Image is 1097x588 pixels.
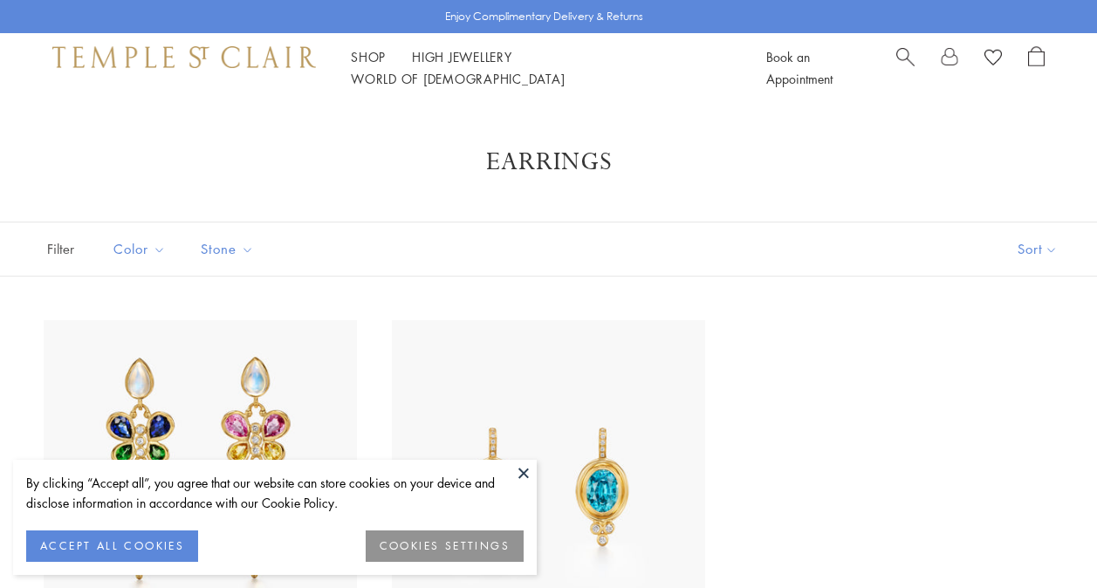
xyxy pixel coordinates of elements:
button: COOKIES SETTINGS [366,530,524,562]
div: By clicking “Accept all”, you agree that our website can store cookies on your device and disclos... [26,473,524,513]
a: Search [896,46,915,90]
button: ACCEPT ALL COOKIES [26,530,198,562]
img: Temple St. Clair [52,46,316,67]
a: High JewelleryHigh Jewellery [412,48,512,65]
a: View Wishlist [984,46,1002,72]
nav: Main navigation [351,46,727,90]
p: Enjoy Complimentary Delivery & Returns [445,8,643,25]
a: Open Shopping Bag [1028,46,1045,90]
span: Color [105,238,179,260]
button: Show sort by [978,222,1097,276]
a: Book an Appointment [766,48,833,87]
span: Stone [192,238,267,260]
button: Color [100,229,179,269]
a: World of [DEMOGRAPHIC_DATA]World of [DEMOGRAPHIC_DATA] [351,70,565,87]
a: ShopShop [351,48,386,65]
h1: Earrings [70,147,1027,178]
iframe: Gorgias live chat messenger [1010,506,1080,571]
button: Stone [188,229,267,269]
